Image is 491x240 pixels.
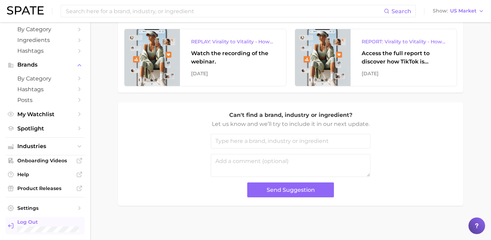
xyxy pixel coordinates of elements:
[65,5,384,17] input: Search here for a brand, industry, or ingredient
[6,95,85,105] a: Posts
[17,37,73,43] span: Ingredients
[191,69,275,78] div: [DATE]
[295,29,457,86] a: REPORT: Virality to Vitality - How TikTok is Driving Wellness DiscoveryAccess the full report to ...
[6,60,85,70] button: Brands
[17,157,73,164] span: Onboarding Videos
[6,183,85,194] a: Product Releases
[6,24,85,35] a: by Category
[362,37,446,46] div: REPORT: Virality to Vitality - How TikTok is Driving Wellness Discovery
[17,86,73,93] span: Hashtags
[433,9,448,13] span: Show
[6,123,85,134] a: Spotlight
[6,84,85,95] a: Hashtags
[17,185,73,191] span: Product Releases
[17,143,73,149] span: Industries
[191,37,275,46] div: REPLAY: Virality to Vitality - How TikTok is Driving Wellness Discovery
[17,125,73,132] span: Spotlight
[6,217,85,234] a: Log out. Currently logged in with e-mail nikita@beachhousegrp.com.
[6,169,85,180] a: Help
[17,111,73,118] span: My Watchlist
[6,35,85,45] a: Ingredients
[6,109,85,120] a: My Watchlist
[17,48,73,54] span: Hashtags
[17,97,73,103] span: Posts
[6,73,85,84] a: by Category
[211,111,370,120] p: Can't find a brand, industry or ingredient?
[17,205,73,211] span: Settings
[124,29,286,86] a: REPLAY: Virality to Vitality - How TikTok is Driving Wellness DiscoveryWatch the recording of the...
[431,7,486,16] button: ShowUS Market
[6,45,85,56] a: Hashtags
[247,182,334,197] button: Send Suggestion
[6,141,85,152] button: Industries
[17,219,86,225] span: Log Out
[17,75,73,82] span: by Category
[211,120,370,129] p: Let us know and we’ll try to include it in our next update.
[391,8,411,15] span: Search
[6,203,85,213] a: Settings
[362,49,446,66] div: Access the full report to discover how TikTok is reshaping the wellness landscape, from product d...
[450,9,476,13] span: US Market
[17,62,73,68] span: Brands
[7,6,44,15] img: SPATE
[191,49,275,66] div: Watch the recording of the webinar.
[362,69,446,78] div: [DATE]
[6,155,85,166] a: Onboarding Videos
[211,134,370,148] input: Type here a brand, industry or ingredient
[17,171,73,178] span: Help
[17,26,73,33] span: by Category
